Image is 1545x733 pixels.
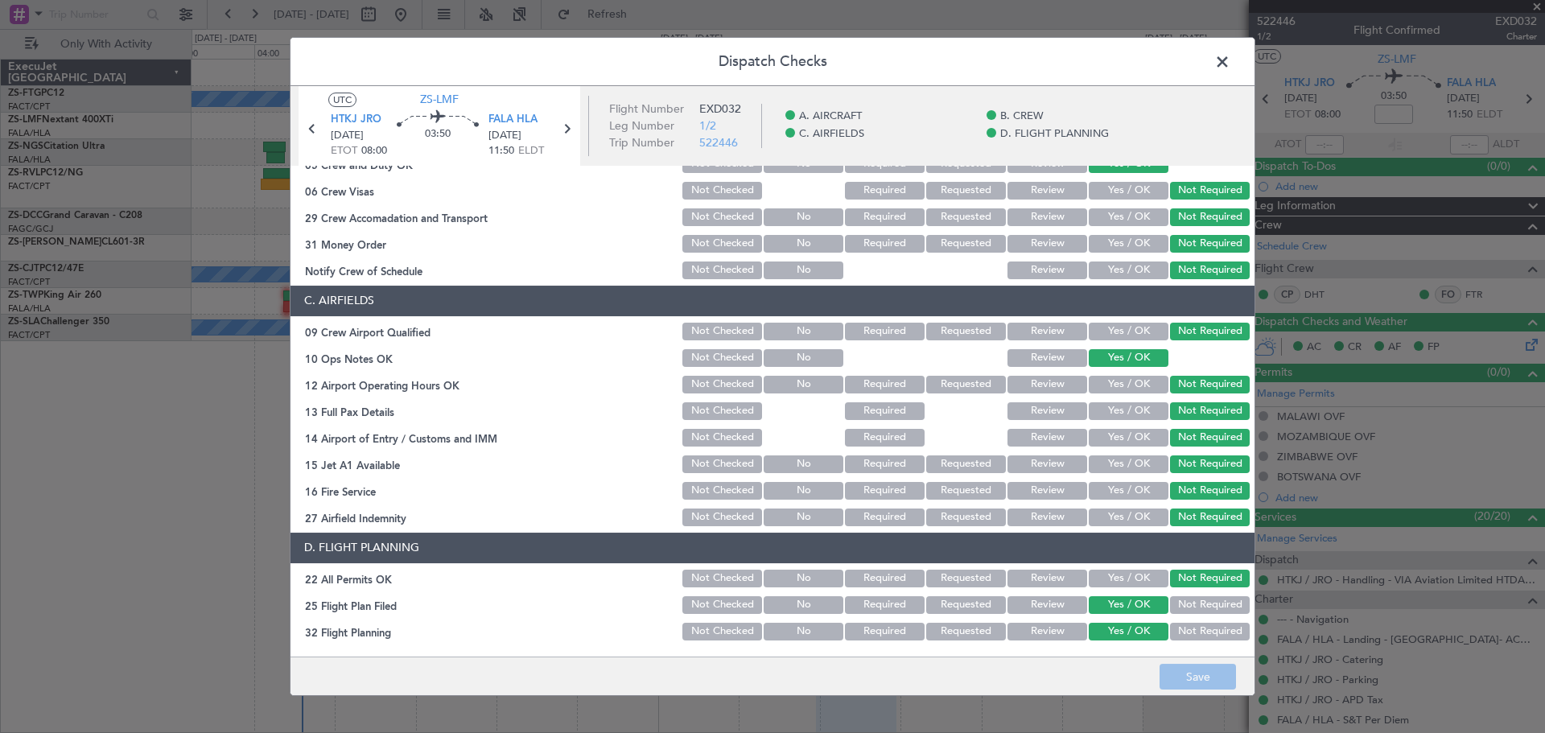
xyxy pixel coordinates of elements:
[1170,509,1250,526] button: Not Required
[1170,455,1250,473] button: Not Required
[1170,482,1250,500] button: Not Required
[1170,261,1250,279] button: Not Required
[1170,570,1250,587] button: Not Required
[1170,323,1250,340] button: Not Required
[290,38,1255,86] header: Dispatch Checks
[1170,596,1250,614] button: Not Required
[1170,208,1250,226] button: Not Required
[1170,182,1250,200] button: Not Required
[1170,429,1250,447] button: Not Required
[1170,623,1250,640] button: Not Required
[1170,402,1250,420] button: Not Required
[1170,235,1250,253] button: Not Required
[1170,376,1250,393] button: Not Required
